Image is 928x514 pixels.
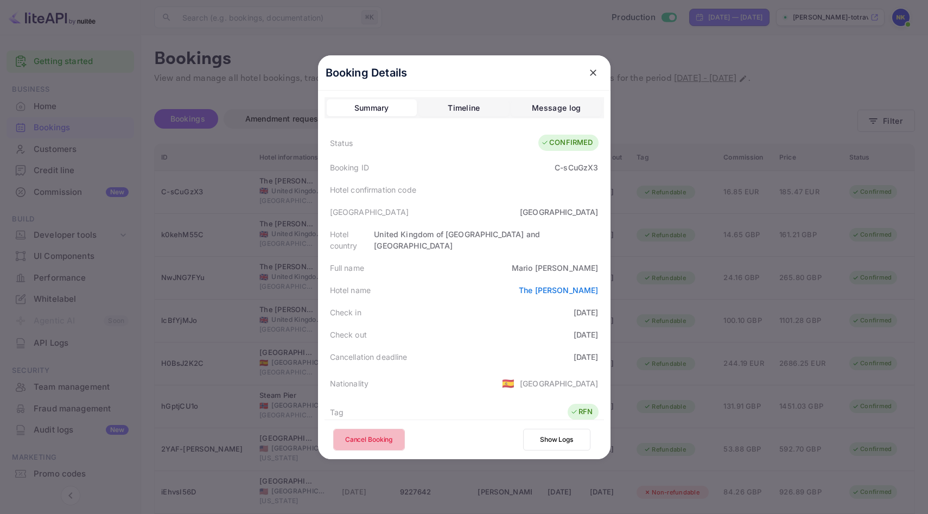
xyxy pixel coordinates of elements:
[330,407,344,418] div: Tag
[532,101,581,115] div: Message log
[419,99,509,117] button: Timeline
[502,373,514,393] span: United States
[330,137,353,149] div: Status
[330,262,364,274] div: Full name
[330,184,416,195] div: Hotel confirmation code
[511,99,601,117] button: Message log
[555,162,598,173] div: C-sCuGzX3
[523,429,590,450] button: Show Logs
[541,137,593,148] div: CONFIRMED
[330,229,374,251] div: Hotel country
[570,407,593,417] div: RFN
[448,101,480,115] div: Timeline
[574,351,599,363] div: [DATE]
[330,378,369,389] div: Nationality
[333,429,405,450] button: Cancel Booking
[330,206,409,218] div: [GEOGRAPHIC_DATA]
[574,307,599,318] div: [DATE]
[330,307,361,318] div: Check in
[520,206,599,218] div: [GEOGRAPHIC_DATA]
[330,329,367,340] div: Check out
[330,351,408,363] div: Cancellation deadline
[583,63,603,83] button: close
[330,284,371,296] div: Hotel name
[354,101,389,115] div: Summary
[327,99,417,117] button: Summary
[374,229,598,251] div: United Kingdom of [GEOGRAPHIC_DATA] and [GEOGRAPHIC_DATA]
[574,329,599,340] div: [DATE]
[512,262,599,274] div: Mario [PERSON_NAME]
[326,65,408,81] p: Booking Details
[330,162,370,173] div: Booking ID
[519,285,599,295] a: The [PERSON_NAME]
[520,378,599,389] div: [GEOGRAPHIC_DATA]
